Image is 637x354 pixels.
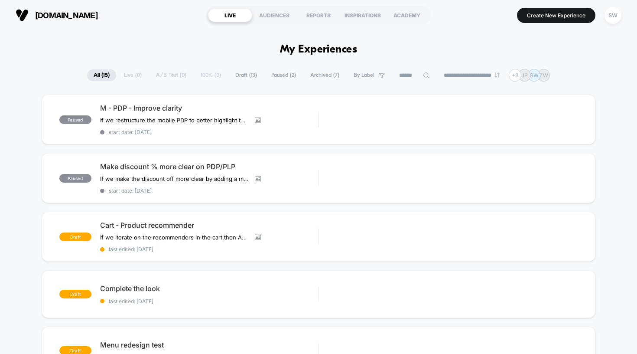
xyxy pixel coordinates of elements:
p: ZW [539,72,548,79]
span: last edited: [DATE] [100,246,318,252]
span: draft [59,290,91,298]
div: ACADEMY [385,8,429,22]
p: SW [530,72,539,79]
div: SW [604,7,621,24]
span: paused [59,115,91,124]
button: Create New Experience [517,8,595,23]
img: Visually logo [16,9,29,22]
div: LIVE [208,8,252,22]
span: draft [59,233,91,241]
div: INSPIRATIONS [341,8,385,22]
h1: My Experiences [280,43,357,56]
span: Paused ( 2 ) [265,69,302,81]
span: Make discount % more clear on PDP/PLP [100,162,318,171]
span: last edited: [DATE] [100,298,318,305]
span: [DOMAIN_NAME] [35,11,98,20]
div: + 3 [509,69,521,82]
p: JP [521,72,528,79]
span: Complete the look [100,284,318,293]
span: By Label [354,72,374,79]
span: start date: [DATE] [100,129,318,135]
button: SW [602,7,624,24]
div: AUDIENCES [252,8,296,22]
span: If we iterate on the recommenders in the cart,then AOV will increase,because personalisation in t... [100,234,248,241]
span: Menu redesign test [100,341,318,349]
span: If we restructure the mobile PDP to better highlight the product benefits and key USPs, this will... [100,117,248,124]
span: start date: [DATE] [100,187,318,194]
div: REPORTS [296,8,341,22]
span: Archived ( 7 ) [304,69,346,81]
span: If we make the discount off more clear by adding a marker,then Add to Carts & CR will increase,be... [100,175,248,182]
button: [DOMAIN_NAME] [13,8,101,22]
span: paused [59,174,91,183]
span: Draft ( 13 ) [229,69,263,81]
span: M - PDP - Improve clarity [100,104,318,112]
span: All ( 15 ) [87,69,116,81]
img: end [494,72,500,78]
span: Cart - Product recommender [100,221,318,229]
